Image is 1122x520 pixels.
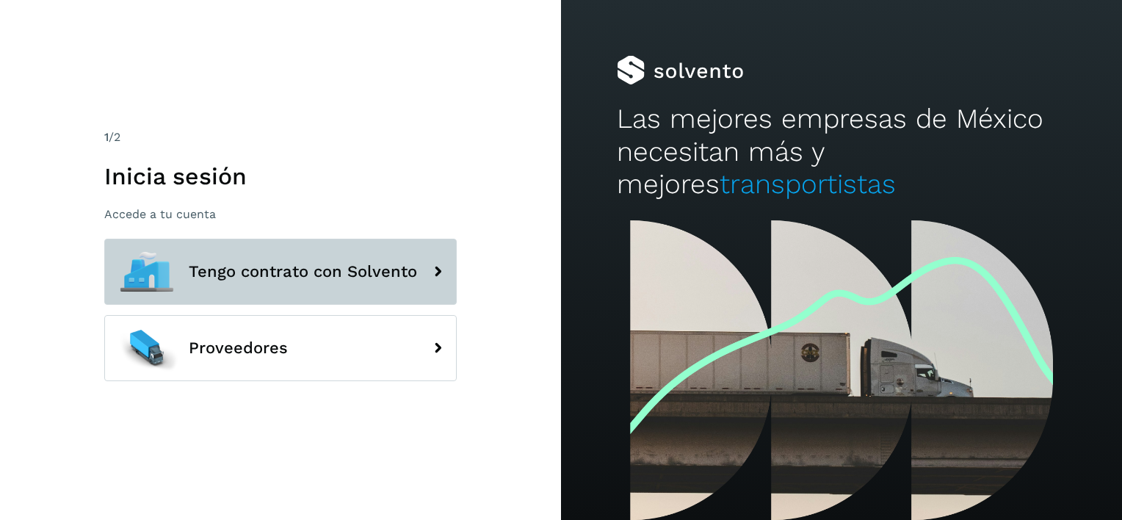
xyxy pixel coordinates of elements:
h2: Las mejores empresas de México necesitan más y mejores [617,103,1065,201]
h1: Inicia sesión [104,162,457,190]
span: Tengo contrato con Solvento [189,263,417,281]
span: 1 [104,130,109,144]
p: Accede a tu cuenta [104,207,457,221]
button: Proveedores [104,315,457,381]
span: transportistas [720,168,896,200]
span: Proveedores [189,339,288,357]
div: /2 [104,129,457,146]
button: Tengo contrato con Solvento [104,239,457,305]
